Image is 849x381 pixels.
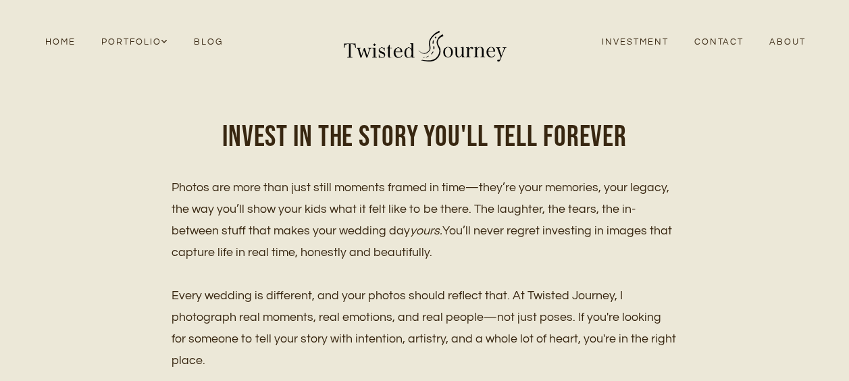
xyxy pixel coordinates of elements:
[32,33,88,51] a: Home
[101,35,169,49] span: Portfolio
[172,120,677,155] h1: Invest in The story you'll tell forever
[88,33,181,51] a: Portfolio
[340,21,509,63] img: Twisted Journey
[681,33,756,51] a: Contact
[590,33,681,51] a: Investment
[756,33,818,51] a: About
[410,224,442,237] em: yours.
[172,177,677,263] p: Photos are more than just still moments framed in time—they’re your memories, your legacy, the wa...
[181,33,236,51] a: Blog
[172,285,677,372] p: Every wedding is different, and your photos should reflect that. At Twisted Journey, I photograph...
